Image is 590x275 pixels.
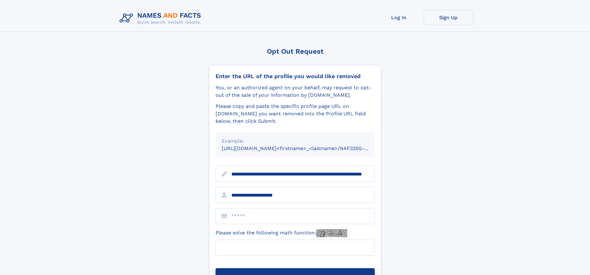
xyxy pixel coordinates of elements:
[222,145,387,151] small: [URL][DOMAIN_NAME]<firstname>_<lastname>/NAF325G-xxxxxxxx
[117,10,206,27] img: Logo Names and Facts
[216,229,347,237] label: Please solve the following math function:
[216,103,375,125] div: Please copy and paste the specific profile page URL on [DOMAIN_NAME] you want removed into the Pr...
[209,47,381,55] div: Opt Out Request
[374,10,424,25] a: Log In
[216,73,375,80] div: Enter the URL of the profile you would like removed
[216,84,375,99] div: You, or an authorized agent on your behalf, may request to opt-out of the sale of your informatio...
[222,137,369,145] div: Example:
[424,10,473,25] a: Sign Up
